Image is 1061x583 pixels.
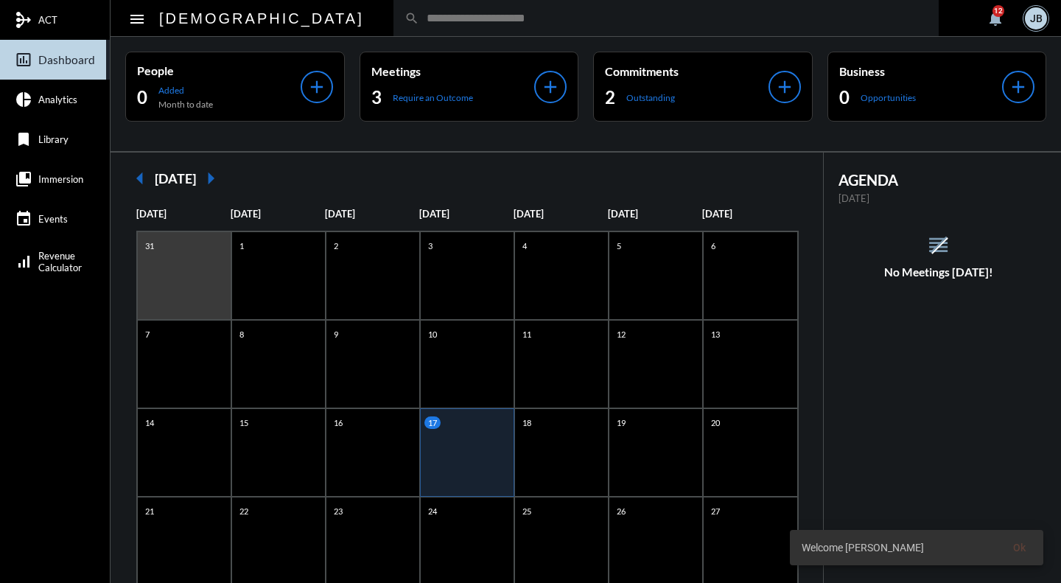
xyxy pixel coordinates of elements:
p: [DATE] [231,208,325,220]
p: 4 [519,240,530,252]
p: 23 [330,505,346,517]
p: Require an Outcome [393,92,473,103]
p: Outstanding [626,92,675,103]
mat-icon: insert_chart_outlined [15,51,32,69]
p: 12 [613,328,629,341]
mat-icon: event [15,210,32,228]
mat-icon: pie_chart [15,91,32,108]
mat-icon: reorder [926,233,950,257]
p: 5 [613,240,625,252]
mat-icon: collections_bookmark [15,170,32,188]
p: Opportunities [861,92,916,103]
span: Revenue Calculator [38,250,82,273]
mat-icon: arrow_left [125,164,155,193]
p: 21 [141,505,158,517]
div: 12 [992,5,1004,17]
p: 8 [236,328,248,341]
span: Welcome [PERSON_NAME] [802,540,924,555]
h2: [DATE] [155,170,196,186]
p: [DATE] [136,208,231,220]
span: Dashboard [38,53,95,66]
p: 14 [141,416,158,429]
mat-icon: search [405,11,419,26]
h2: 0 [839,85,850,109]
p: 10 [424,328,441,341]
p: 17 [424,416,441,429]
mat-icon: arrow_right [196,164,225,193]
p: 11 [519,328,535,341]
p: 25 [519,505,535,517]
span: Events [38,213,68,225]
p: 13 [707,328,724,341]
button: Ok [1001,534,1037,561]
span: ACT [38,14,57,26]
p: 26 [613,505,629,517]
p: 1 [236,240,248,252]
p: [DATE] [325,208,419,220]
mat-icon: signal_cellular_alt [15,253,32,270]
p: [DATE] [838,192,1040,204]
p: Business [839,64,1003,78]
p: [DATE] [608,208,702,220]
h2: 0 [137,85,147,109]
mat-icon: add [1008,77,1029,97]
p: 7 [141,328,153,341]
p: 6 [707,240,719,252]
p: 3 [424,240,436,252]
span: Library [38,133,69,145]
mat-icon: add [307,77,327,97]
span: Analytics [38,94,77,105]
p: [DATE] [514,208,608,220]
p: 27 [707,505,724,517]
p: Month to date [158,99,213,110]
p: 31 [141,240,158,252]
p: People [137,63,301,77]
p: 18 [519,416,535,429]
h2: [DEMOGRAPHIC_DATA] [159,7,364,30]
p: 22 [236,505,252,517]
p: Meetings [371,64,535,78]
p: 24 [424,505,441,517]
mat-icon: add [540,77,561,97]
p: 16 [330,416,346,429]
p: Added [158,85,213,96]
div: JB [1025,7,1047,29]
span: Immersion [38,173,83,185]
p: 19 [613,416,629,429]
h5: No Meetings [DATE]! [824,265,1054,279]
span: Ok [1013,542,1026,554]
h2: AGENDA [838,171,1040,189]
mat-icon: bookmark [15,130,32,148]
p: 9 [330,328,342,341]
p: [DATE] [419,208,514,220]
mat-icon: mediation [15,11,32,29]
p: 20 [707,416,724,429]
p: 2 [330,240,342,252]
mat-icon: Side nav toggle icon [128,10,146,28]
mat-icon: add [774,77,795,97]
p: [DATE] [702,208,796,220]
button: Toggle sidenav [122,4,152,33]
p: 15 [236,416,252,429]
h2: 3 [371,85,382,109]
p: Commitments [605,64,768,78]
h2: 2 [605,85,615,109]
mat-icon: notifications [987,10,1004,27]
